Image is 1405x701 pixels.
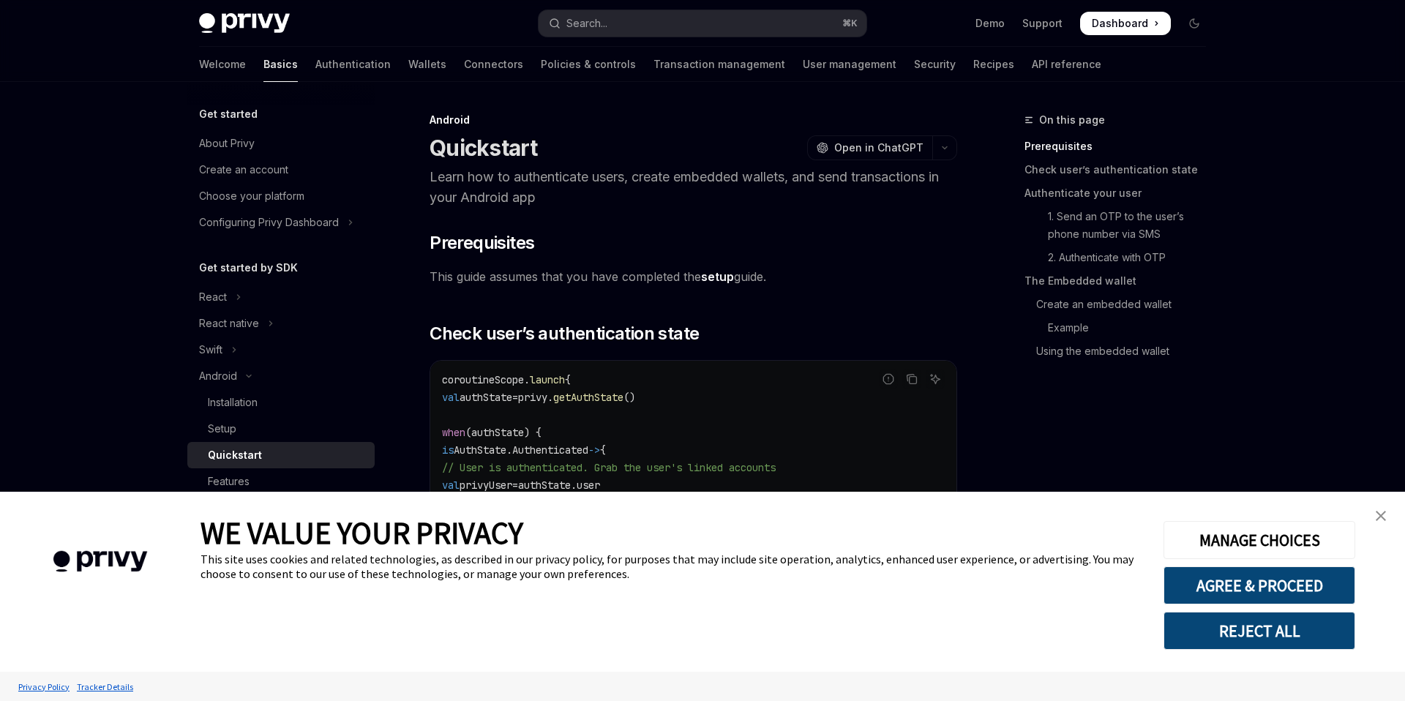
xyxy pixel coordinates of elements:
[879,370,898,389] button: Report incorrect code
[1024,293,1218,316] a: Create an embedded wallet
[565,373,571,386] span: {
[1080,12,1171,35] a: Dashboard
[263,47,298,82] a: Basics
[430,167,957,208] p: Learn how to authenticate users, create embedded wallets, and send transactions in your Android app
[1092,16,1148,31] span: Dashboard
[208,473,250,490] div: Features
[187,468,375,495] a: Features
[199,315,259,332] div: React native
[442,373,530,386] span: coroutineScope.
[454,443,588,457] span: AuthState.Authenticated
[460,391,512,404] span: authState
[803,47,896,82] a: User management
[1164,566,1355,604] button: AGREE & PROCEED
[1024,158,1218,181] a: Check user’s authentication state
[975,16,1005,31] a: Demo
[199,47,246,82] a: Welcome
[201,552,1142,581] div: This site uses cookies and related technologies, as described in our privacy policy, for purposes...
[208,446,262,464] div: Quickstart
[973,47,1014,82] a: Recipes
[1366,501,1395,531] a: close banner
[1024,181,1218,205] a: Authenticate your user
[600,443,606,457] span: {
[199,367,237,385] div: Android
[1022,16,1063,31] a: Support
[588,443,600,457] span: ->
[315,47,391,82] a: Authentication
[1039,111,1105,129] span: On this page
[842,18,858,29] span: ⌘ K
[187,337,375,363] button: Toggle Swift section
[442,391,460,404] span: val
[518,391,553,404] span: privy.
[208,420,236,438] div: Setup
[541,47,636,82] a: Policies & controls
[22,530,179,593] img: company logo
[902,370,921,389] button: Copy the contents from the code block
[199,105,258,123] h5: Get started
[834,140,923,155] span: Open in ChatGPT
[1024,269,1218,293] a: The Embedded wallet
[187,157,375,183] a: Create an account
[1024,205,1218,246] a: 1. Send an OTP to the user’s phone number via SMS
[187,130,375,157] a: About Privy
[430,322,699,345] span: Check user’s authentication state
[460,479,512,492] span: privyUser
[199,13,290,34] img: dark logo
[518,479,600,492] span: authState.user
[199,187,304,205] div: Choose your platform
[199,288,227,306] div: React
[199,135,255,152] div: About Privy
[442,461,776,474] span: // User is authenticated. Grab the user's linked accounts
[187,363,375,389] button: Toggle Android section
[1032,47,1101,82] a: API reference
[208,394,258,411] div: Installation
[1376,511,1386,521] img: close banner
[187,442,375,468] a: Quickstart
[1024,246,1218,269] a: 2. Authenticate with OTP
[914,47,956,82] a: Security
[187,310,375,337] button: Toggle React native section
[187,284,375,310] button: Toggle React section
[187,389,375,416] a: Installation
[199,259,298,277] h5: Get started by SDK
[430,135,538,161] h1: Quickstart
[1024,316,1218,340] a: Example
[653,47,785,82] a: Transaction management
[442,479,460,492] span: val
[1164,521,1355,559] button: MANAGE CHOICES
[1024,135,1218,158] a: Prerequisites
[553,391,623,404] span: getAuthState
[73,674,137,700] a: Tracker Details
[1183,12,1206,35] button: Toggle dark mode
[530,373,565,386] span: launch
[1164,612,1355,650] button: REJECT ALL
[623,391,635,404] span: ()
[926,370,945,389] button: Ask AI
[701,269,734,285] a: setup
[464,47,523,82] a: Connectors
[187,183,375,209] a: Choose your platform
[512,391,518,404] span: =
[15,674,73,700] a: Privacy Policy
[566,15,607,32] div: Search...
[430,231,534,255] span: Prerequisites
[199,161,288,179] div: Create an account
[408,47,446,82] a: Wallets
[187,209,375,236] button: Toggle Configuring Privy Dashboard section
[465,426,542,439] span: (authState) {
[442,443,454,457] span: is
[512,479,518,492] span: =
[1024,340,1218,363] a: Using the embedded wallet
[442,426,465,439] span: when
[539,10,866,37] button: Open search
[187,416,375,442] a: Setup
[430,266,957,287] span: This guide assumes that you have completed the guide.
[807,135,932,160] button: Open in ChatGPT
[199,341,222,359] div: Swift
[201,514,523,552] span: WE VALUE YOUR PRIVACY
[430,113,957,127] div: Android
[199,214,339,231] div: Configuring Privy Dashboard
